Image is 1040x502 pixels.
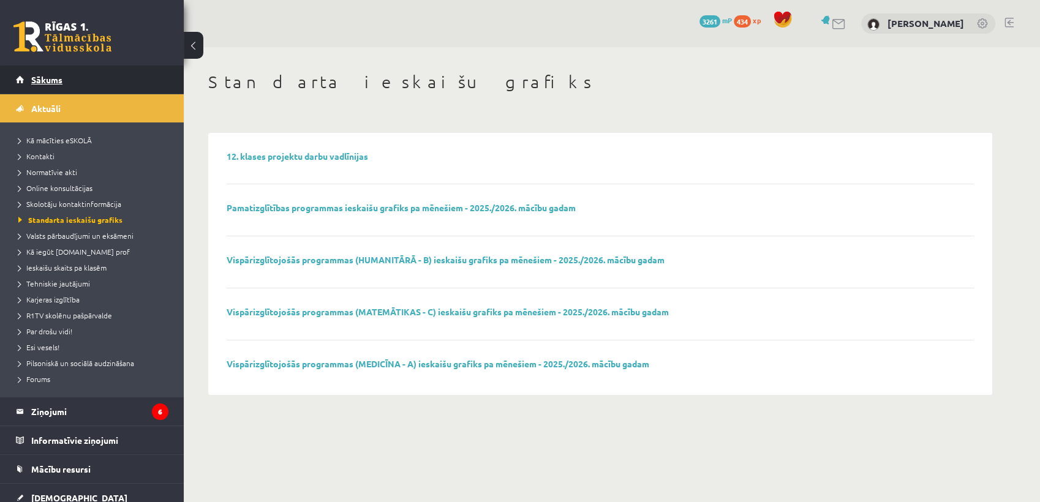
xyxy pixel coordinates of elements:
[18,326,72,336] span: Par drošu vidi!
[18,199,121,209] span: Skolotāju kontaktinformācija
[31,74,62,85] span: Sākums
[16,397,168,425] a: Ziņojumi6
[18,263,107,272] span: Ieskaišu skaits pa klasēm
[18,374,50,384] span: Forums
[18,278,171,289] a: Tehniskie jautājumi
[16,426,168,454] a: Informatīvie ziņojumi
[18,294,171,305] a: Karjeras izglītība
[18,246,171,257] a: Kā iegūt [DOMAIN_NAME] prof
[18,326,171,337] a: Par drošu vidi!
[18,215,122,225] span: Standarta ieskaišu grafiks
[16,94,168,122] a: Aktuāli
[18,247,130,257] span: Kā iegūt [DOMAIN_NAME] prof
[18,358,134,368] span: Pilsoniskā un sociālā audzināšana
[208,72,992,92] h1: Standarta ieskaišu grafiks
[18,230,171,241] a: Valsts pārbaudījumi un eksāmeni
[18,373,171,384] a: Forums
[18,310,112,320] span: R1TV skolēnu pašpārvalde
[18,151,55,161] span: Kontakti
[18,198,171,209] a: Skolotāju kontaktinformācija
[16,455,168,483] a: Mācību resursi
[18,358,171,369] a: Pilsoniskā un sociālā audzināšana
[18,231,134,241] span: Valsts pārbaudījumi un eksāmeni
[18,135,171,146] a: Kā mācīties eSKOLĀ
[31,463,91,474] span: Mācību resursi
[18,182,171,193] a: Online konsultācijas
[18,167,77,177] span: Normatīvie akti
[18,135,92,145] span: Kā mācīties eSKOLĀ
[16,66,168,94] a: Sākums
[18,342,59,352] span: Esi vesels!
[18,151,171,162] a: Kontakti
[31,103,61,114] span: Aktuāli
[18,262,171,273] a: Ieskaišu skaits pa klasēm
[227,151,368,162] a: 12. klases projektu darbu vadlīnijas
[867,18,880,31] img: Ieva Bringina
[887,17,964,29] a: [PERSON_NAME]
[152,403,168,420] i: 6
[227,202,576,213] a: Pamatizglītības programmas ieskaišu grafiks pa mēnešiem - 2025./2026. mācību gadam
[722,15,732,25] span: mP
[31,397,168,425] legend: Ziņojumi
[699,15,732,25] a: 3261 mP
[18,279,90,288] span: Tehniskie jautājumi
[699,15,720,28] span: 3261
[13,21,111,52] a: Rīgas 1. Tālmācības vidusskola
[18,214,171,225] a: Standarta ieskaišu grafiks
[734,15,751,28] span: 434
[31,426,168,454] legend: Informatīvie ziņojumi
[18,310,171,321] a: R1TV skolēnu pašpārvalde
[18,294,80,304] span: Karjeras izglītība
[753,15,761,25] span: xp
[734,15,767,25] a: 434 xp
[18,167,171,178] a: Normatīvie akti
[227,306,669,317] a: Vispārizglītojošās programmas (MATEMĀTIKAS - C) ieskaišu grafiks pa mēnešiem - 2025./2026. mācību...
[227,358,649,369] a: Vispārizglītojošās programmas (MEDICĪNA - A) ieskaišu grafiks pa mēnešiem - 2025./2026. mācību gadam
[18,183,92,193] span: Online konsultācijas
[227,254,665,265] a: Vispārizglītojošās programmas (HUMANITĀRĀ - B) ieskaišu grafiks pa mēnešiem - 2025./2026. mācību ...
[18,342,171,353] a: Esi vesels!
